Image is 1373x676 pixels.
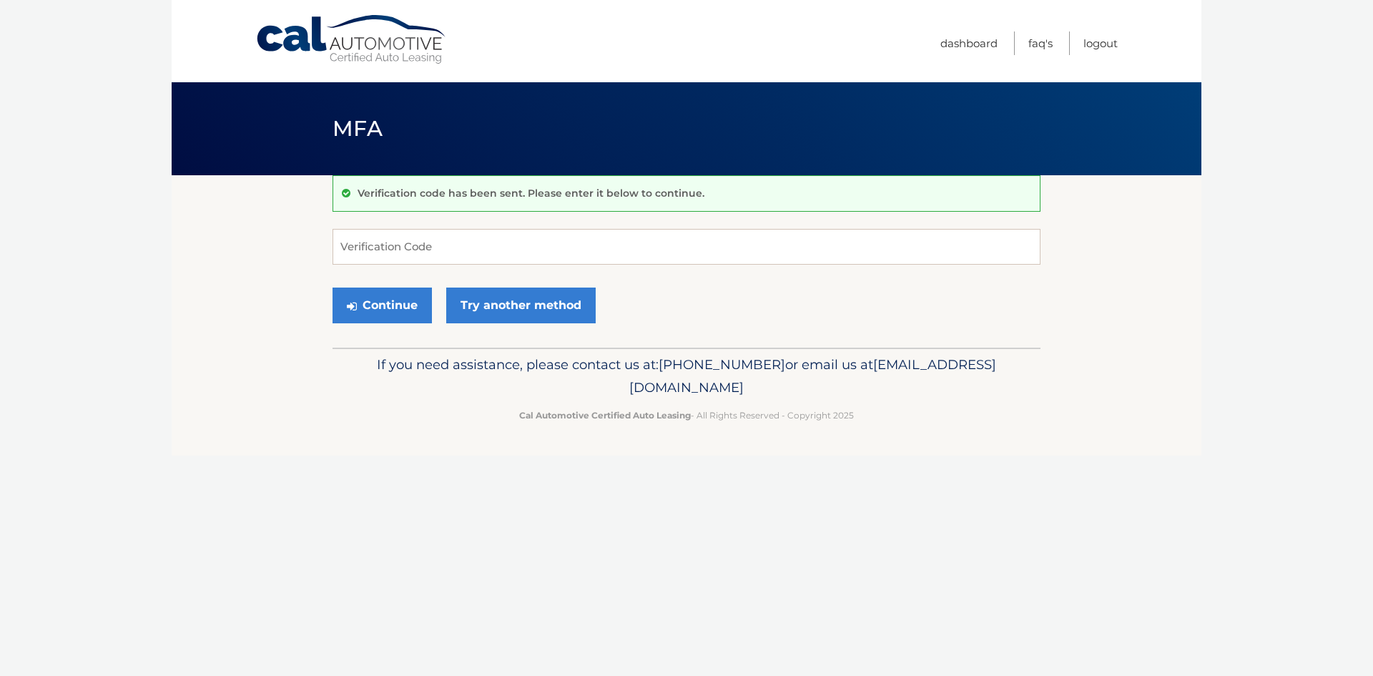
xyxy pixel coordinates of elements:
strong: Cal Automotive Certified Auto Leasing [519,410,691,421]
a: Cal Automotive [255,14,448,65]
a: Dashboard [940,31,998,55]
button: Continue [333,288,432,323]
span: [EMAIL_ADDRESS][DOMAIN_NAME] [629,356,996,396]
a: Try another method [446,288,596,323]
input: Verification Code [333,229,1040,265]
a: FAQ's [1028,31,1053,55]
p: If you need assistance, please contact us at: or email us at [342,353,1031,399]
span: MFA [333,115,383,142]
p: - All Rights Reserved - Copyright 2025 [342,408,1031,423]
p: Verification code has been sent. Please enter it below to continue. [358,187,704,200]
span: [PHONE_NUMBER] [659,356,785,373]
a: Logout [1083,31,1118,55]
